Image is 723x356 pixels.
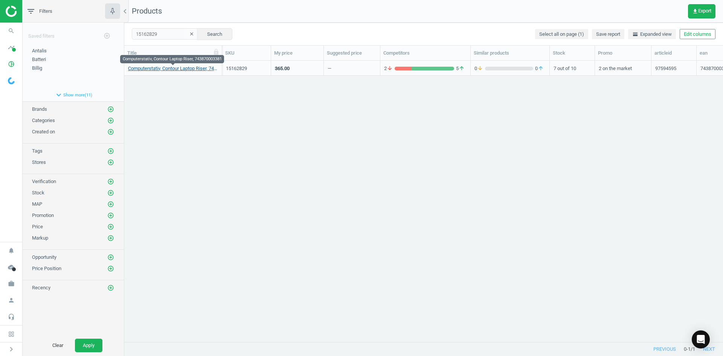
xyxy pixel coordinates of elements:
[4,310,18,324] i: headset_mic
[32,106,47,112] span: Brands
[107,106,114,113] i: add_circle_outline
[32,285,50,290] span: Recency
[32,235,48,241] span: Markup
[32,224,43,229] span: Price
[654,50,693,57] div: articleid
[107,254,114,261] i: add_circle_outline
[692,8,698,14] i: get_app
[128,65,218,72] a: Computerstativ, Contour Laptop Riser, 743870003381
[680,29,715,40] button: Edit columns
[225,50,268,57] div: SKU
[632,31,638,37] i: horizontal_split
[539,31,584,38] span: Select all on page (1)
[107,128,114,136] button: add_circle_outline
[32,65,42,71] span: Billig
[596,31,620,38] span: Save report
[695,342,723,356] button: next
[592,29,624,40] button: Save report
[107,189,114,196] i: add_circle_outline
[23,89,124,101] button: expand_moreShow more(11)
[2,344,21,354] button: chevron_right
[104,32,110,39] i: add_circle_outline
[4,260,18,274] i: cloud_done
[75,339,102,352] button: Apply
[107,148,114,154] i: add_circle_outline
[692,8,711,14] span: Export
[599,61,647,75] div: 2 on the market
[107,117,114,124] i: add_circle_outline
[132,28,198,40] input: SKU/Title search
[7,345,16,354] i: chevron_right
[107,159,114,166] i: add_circle_outline
[4,24,18,38] i: search
[32,254,56,260] span: Opportunity
[107,201,114,208] i: add_circle_outline
[107,265,114,272] button: add_circle_outline
[127,50,219,57] div: Title
[107,254,114,261] button: add_circle_outline
[107,284,114,291] i: add_circle_outline
[645,342,684,356] button: previous
[628,29,676,40] button: horizontal_splitExpanded view
[387,65,393,72] i: arrow_downward
[598,50,648,57] div: Promo
[124,61,723,336] div: grid
[692,330,710,348] div: Open Intercom Messenger
[4,277,18,291] i: work
[474,50,546,57] div: Similar products
[39,8,52,15] span: Filters
[383,50,467,57] div: Competitors
[189,31,194,37] i: clear
[655,65,676,75] div: 97594595
[107,189,114,197] button: add_circle_outline
[32,201,42,207] span: MAP
[632,31,672,38] span: Expanded view
[454,65,467,72] span: 5
[553,50,592,57] div: Stock
[107,212,114,219] button: add_circle_outline
[107,234,114,242] button: add_circle_outline
[533,65,546,72] span: 0
[107,200,114,208] button: add_circle_outline
[26,7,35,16] i: filter_list
[32,159,46,165] span: Stores
[107,284,114,292] button: add_circle_outline
[688,4,715,18] button: get_appExport
[8,77,15,84] img: wGWNvw8QSZomAAAAABJRU5ErkJggg==
[327,50,377,57] div: Suggested price
[120,55,224,63] div: Computerstativ, Contour Laptop Riser, 743870003381
[54,90,63,99] i: expand_more
[328,65,331,75] div: —
[275,65,290,72] div: 365.00
[4,293,18,307] i: person
[474,65,485,72] span: 0
[554,61,591,75] div: 7 out of 10
[274,50,320,57] div: My price
[32,48,47,53] span: Antalis
[107,159,114,166] button: add_circle_outline
[186,29,197,40] button: clear
[32,57,46,62] span: Batteri
[538,65,544,72] i: arrow_upward
[691,346,695,353] span: / 1
[107,223,114,231] button: add_circle_outline
[107,147,114,155] button: add_circle_outline
[32,148,43,154] span: Tags
[32,129,55,134] span: Created on
[107,105,114,113] button: add_circle_outline
[107,212,114,219] i: add_circle_outline
[107,178,114,185] button: add_circle_outline
[23,23,124,44] div: Saved filters
[44,339,71,352] button: Clear
[32,266,61,271] span: Price Position
[535,29,588,40] button: Select all on page (1)
[107,235,114,241] i: add_circle_outline
[226,65,267,72] div: 15162829
[32,190,44,196] span: Stock
[4,57,18,71] i: pie_chart_outlined
[197,28,232,40] button: Search
[107,178,114,185] i: add_circle_outline
[107,117,114,124] button: add_circle_outline
[107,128,114,135] i: add_circle_outline
[684,346,691,353] span: 0 - 1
